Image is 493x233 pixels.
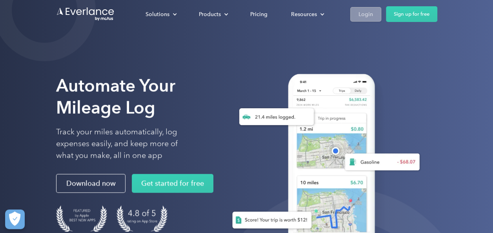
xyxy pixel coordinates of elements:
div: Pricing [250,9,267,19]
div: Login [358,9,373,19]
a: Sign up for free [386,6,437,22]
a: Pricing [242,7,275,21]
div: Products [199,9,221,19]
a: Login [350,7,381,22]
a: Go to homepage [56,7,115,22]
strong: Automate Your Mileage Log [56,75,175,118]
div: Solutions [146,9,169,19]
p: Track your miles automatically, log expenses easily, and keep more of what you make, all in one app [56,126,196,162]
div: Solutions [138,7,183,21]
a: Download now [56,174,126,193]
div: Products [191,7,235,21]
button: Cookies Settings [5,209,25,229]
a: Get started for free [132,174,213,193]
img: 4.9 out of 5 stars on the app store [116,206,167,232]
div: Resources [283,7,331,21]
img: Badge for Featured by Apple Best New Apps [56,206,107,232]
div: Resources [291,9,317,19]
